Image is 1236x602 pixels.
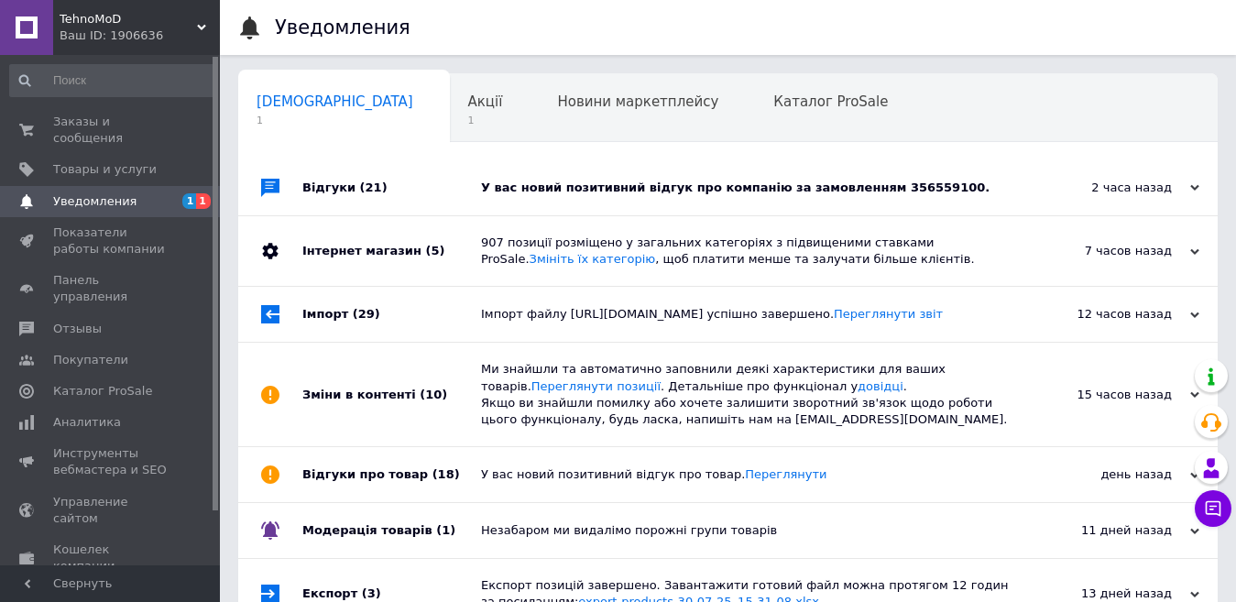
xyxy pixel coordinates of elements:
span: (18) [432,467,460,481]
div: Ваш ID: 1906636 [60,27,220,44]
span: (3) [362,586,381,600]
a: довідці [858,379,903,393]
span: Показатели работы компании [53,224,170,257]
div: 12 часов назад [1016,306,1199,323]
span: 1 [257,114,413,127]
span: 1 [468,114,503,127]
span: Новини маркетплейсу [557,93,718,110]
span: Аналитика [53,414,121,431]
span: (10) [420,388,447,401]
span: Каталог ProSale [773,93,888,110]
div: Відгуки [302,160,481,215]
span: Товары и услуги [53,161,157,178]
div: Модерація товарів [302,503,481,558]
div: Інтернет магазин [302,216,481,286]
div: 15 часов назад [1016,387,1199,403]
span: (21) [360,181,388,194]
span: Покупатели [53,352,128,368]
a: Переглянути позиції [531,379,661,393]
div: Незабаром ми видалімо порожні групи товарів [481,522,1016,539]
span: Каталог ProSale [53,383,152,400]
span: TehnoMoD [60,11,197,27]
div: день назад [1016,466,1199,483]
span: (1) [436,523,455,537]
div: Імпорт файлу [URL][DOMAIN_NAME] успішно завершено. [481,306,1016,323]
span: Кошелек компании [53,542,170,575]
span: [DEMOGRAPHIC_DATA] [257,93,413,110]
span: Отзывы [53,321,102,337]
div: Відгуки про товар [302,447,481,502]
div: Імпорт [302,287,481,342]
span: Панель управления [53,272,170,305]
input: Поиск [9,64,216,97]
span: Акції [468,93,503,110]
div: У вас новий позитивний відгук про товар. [481,466,1016,483]
div: 11 дней назад [1016,522,1199,539]
span: Управление сайтом [53,494,170,527]
div: 2 часа назад [1016,180,1199,196]
h1: Уведомления [275,16,410,38]
a: Переглянути звіт [834,307,943,321]
div: 7 часов назад [1016,243,1199,259]
div: 907 позиції розміщено у загальних категоріях з підвищеними ставками ProSale. , щоб платити менше ... [481,235,1016,268]
span: 1 [196,193,211,209]
span: 1 [182,193,197,209]
span: Инструменты вебмастера и SEO [53,445,170,478]
div: У вас новий позитивний відгук про компанію за замовленням 356559100. [481,180,1016,196]
a: Переглянути [745,467,826,481]
div: Зміни в контенті [302,343,481,446]
a: Змініть їх категорію [530,252,656,266]
span: (29) [353,307,380,321]
div: Ми знайшли та автоматично заповнили деякі характеристики для ваших товарів. . Детальніше про функ... [481,361,1016,428]
span: (5) [425,244,444,257]
span: Заказы и сообщения [53,114,170,147]
button: Чат с покупателем [1195,490,1231,527]
span: Уведомления [53,193,137,210]
div: 13 дней назад [1016,586,1199,602]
